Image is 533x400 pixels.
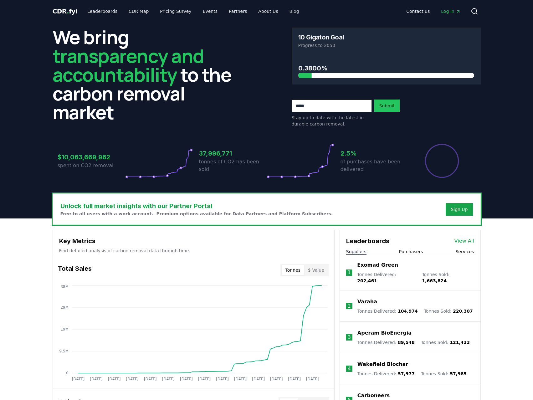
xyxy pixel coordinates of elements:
[306,377,319,381] tspan: [DATE]
[60,305,69,310] tspan: 29M
[357,308,418,314] p: Tonnes Delivered :
[450,340,470,345] span: 121,433
[282,265,304,275] button: Tonnes
[424,308,473,314] p: Tonnes Sold :
[198,6,223,17] a: Events
[124,6,154,17] a: CDR Map
[58,152,125,162] h3: $10,063,669,962
[58,264,92,276] h3: Total Sales
[357,271,416,284] p: Tonnes Delivered :
[401,6,435,17] a: Contact us
[53,28,242,121] h2: We bring to the carbon removal market
[216,377,229,381] tspan: [DATE]
[341,158,408,173] p: of purchases have been delivered
[348,334,351,341] p: 3
[298,42,474,49] p: Progress to 2050
[398,371,415,376] span: 57,977
[292,115,372,127] p: Stay up to date with the latest in durable carbon removal.
[60,285,69,289] tspan: 38M
[66,371,69,375] tspan: 0
[72,377,85,381] tspan: [DATE]
[436,6,465,17] a: Log in
[453,309,473,314] span: 220,307
[234,377,247,381] tspan: [DATE]
[401,6,465,17] nav: Main
[162,377,175,381] tspan: [DATE]
[441,8,460,14] span: Log in
[398,340,415,345] span: 89,548
[298,64,474,73] h3: 0.3800%
[357,329,412,337] a: Aperam BioEnergia
[199,158,267,173] p: tonnes of CO2 has been sold
[348,302,351,310] p: 2
[53,7,78,16] a: CDR.fyi
[126,377,139,381] tspan: [DATE]
[357,278,377,283] span: 202,461
[60,201,333,211] h3: Unlock full market insights with our Partner Portal
[357,298,377,305] a: Varaha
[108,377,120,381] tspan: [DATE]
[422,278,447,283] span: 1,663,824
[198,377,211,381] tspan: [DATE]
[90,377,103,381] tspan: [DATE]
[144,377,156,381] tspan: [DATE]
[399,249,423,255] button: Purchasers
[421,371,467,377] p: Tonnes Sold :
[59,236,328,246] h3: Key Metrics
[60,327,69,331] tspan: 19M
[357,361,408,368] a: Wakefield Biochar
[304,265,328,275] button: $ Value
[155,6,196,17] a: Pricing Survey
[357,339,415,346] p: Tonnes Delivered :
[252,377,265,381] tspan: [DATE]
[82,6,304,17] nav: Main
[346,236,389,246] h3: Leaderboards
[348,365,351,372] p: 4
[357,261,398,269] a: Exomad Green
[284,6,304,17] a: Blog
[398,309,418,314] span: 104,974
[253,6,283,17] a: About Us
[374,100,400,112] button: Submit
[346,249,366,255] button: Suppliers
[58,162,125,169] p: spent on CO2 removal
[341,149,408,158] h3: 2.5%
[199,149,267,158] h3: 37,996,771
[180,377,193,381] tspan: [DATE]
[298,34,344,40] h3: 10 Gigaton Goal
[53,8,78,15] span: CDR fyi
[288,377,301,381] tspan: [DATE]
[450,371,467,376] span: 57,985
[357,371,415,377] p: Tonnes Delivered :
[82,6,122,17] a: Leaderboards
[53,43,204,87] span: transparency and accountability
[446,203,473,216] button: Sign Up
[451,206,468,213] a: Sign Up
[59,248,328,254] p: Find detailed analysis of carbon removal data through time.
[422,271,474,284] p: Tonnes Sold :
[347,269,351,276] p: 1
[421,339,470,346] p: Tonnes Sold :
[455,249,474,255] button: Services
[67,8,69,15] span: .
[224,6,252,17] a: Partners
[270,377,283,381] tspan: [DATE]
[357,392,390,399] a: Carboneers
[60,211,333,217] p: Free to all users with a work account. Premium options available for Data Partners and Platform S...
[59,349,68,353] tspan: 9.5M
[424,143,459,178] div: Percentage of sales delivered
[454,237,474,245] a: View All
